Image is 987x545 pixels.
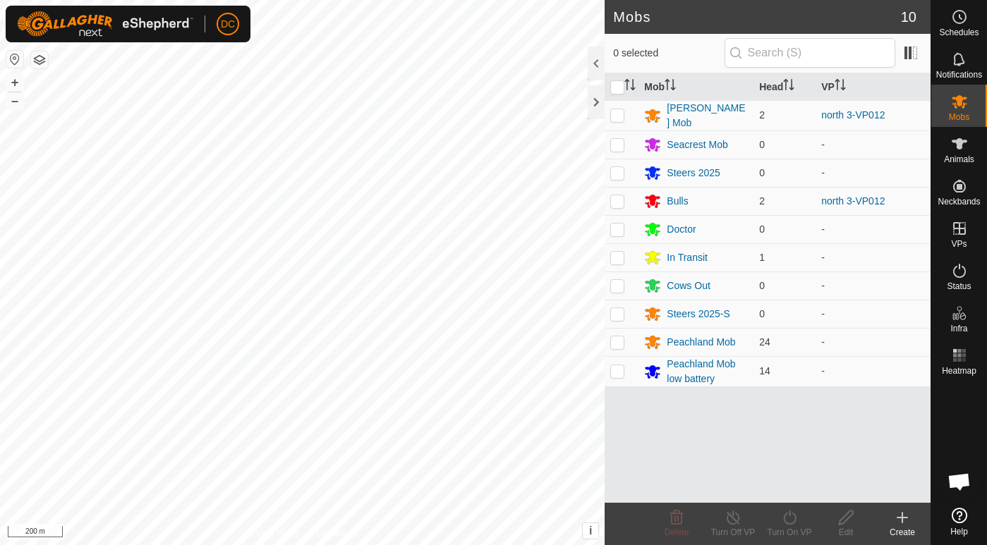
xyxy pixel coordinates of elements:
[947,282,971,290] span: Status
[759,365,770,376] span: 14
[759,109,765,121] span: 2
[624,81,636,92] p-sorticon: Activate to sort
[759,252,765,263] span: 1
[759,139,765,150] span: 0
[667,166,720,180] div: Steers 2025
[6,92,23,109] button: –
[221,17,235,32] span: DC
[31,51,48,68] button: Map Layers
[6,51,23,68] button: Reset Map
[759,223,765,235] span: 0
[753,73,816,101] th: Head
[951,240,967,248] span: VPs
[667,335,735,350] div: Peachland Mob
[950,324,967,333] span: Infra
[950,527,968,536] span: Help
[613,8,900,25] h2: Mobs
[938,460,981,503] div: Open chat
[247,527,300,539] a: Privacy Policy
[638,73,753,101] th: Mob
[665,527,689,537] span: Delete
[944,155,974,164] span: Animals
[667,278,710,293] div: Cows Out
[613,46,724,61] span: 0 selected
[835,81,846,92] p-sorticon: Activate to sort
[816,73,931,101] th: VP
[761,526,818,539] div: Turn On VP
[816,215,931,243] td: -
[667,101,748,130] div: [PERSON_NAME] Mob
[667,307,730,322] div: Steers 2025-S
[939,28,979,37] span: Schedules
[759,280,765,291] span: 0
[667,357,748,386] div: Peachland Mob low battery
[931,502,987,541] a: Help
[759,167,765,178] span: 0
[816,130,931,159] td: -
[667,222,696,237] div: Doctor
[6,74,23,91] button: +
[667,194,688,209] div: Bulls
[938,197,980,206] span: Neckbands
[816,271,931,300] td: -
[936,71,982,79] span: Notifications
[705,526,761,539] div: Turn Off VP
[942,367,976,375] span: Heatmap
[821,195,885,207] a: north 3-VP012
[589,525,592,537] span: i
[583,523,598,539] button: i
[759,308,765,319] span: 0
[783,81,794,92] p-sorticon: Activate to sort
[667,137,727,152] div: Seacrest Mob
[316,527,358,539] a: Contact Us
[874,526,931,539] div: Create
[949,113,969,121] span: Mobs
[665,81,676,92] p-sorticon: Activate to sort
[816,356,931,386] td: -
[816,328,931,356] td: -
[818,526,874,539] div: Edit
[759,336,770,348] span: 24
[816,159,931,187] td: -
[17,11,193,37] img: Gallagher Logo
[759,195,765,207] span: 2
[816,243,931,271] td: -
[901,6,916,27] span: 10
[816,300,931,328] td: -
[821,109,885,121] a: north 3-VP012
[667,250,708,265] div: In Transit
[725,38,895,68] input: Search (S)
